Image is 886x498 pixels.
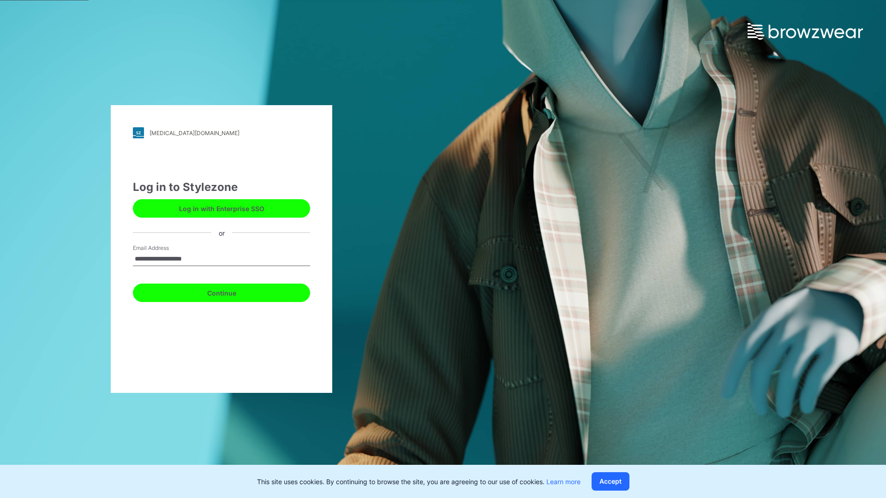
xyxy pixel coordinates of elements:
[133,179,310,196] div: Log in to Stylezone
[257,477,581,486] p: This site uses cookies. By continuing to browse the site, you are agreeing to our use of cookies.
[133,127,310,138] a: [MEDICAL_DATA][DOMAIN_NAME]
[211,228,232,237] div: or
[133,284,310,302] button: Continue
[133,199,310,218] button: Log in with Enterprise SSO
[133,244,198,252] label: Email Address
[150,130,239,136] div: [MEDICAL_DATA][DOMAIN_NAME]
[133,127,144,138] img: stylezone-logo.562084cfcfab977791bfbf7441f1a819.svg
[592,472,629,491] button: Accept
[546,478,581,486] a: Learn more
[748,23,863,40] img: browzwear-logo.e42bd6dac1945053ebaf764b6aa21510.svg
